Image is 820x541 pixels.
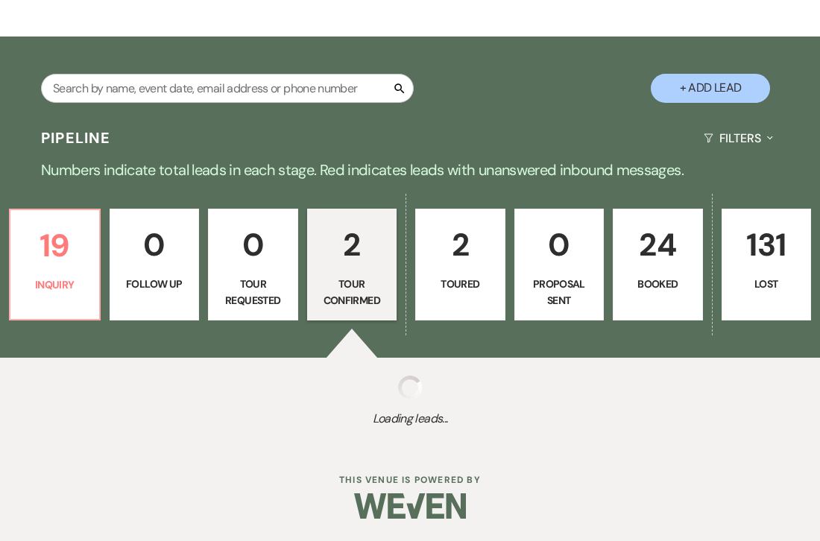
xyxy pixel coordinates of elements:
p: Lost [731,276,802,292]
span: Loading leads... [41,410,779,428]
p: 0 [119,220,190,270]
p: Toured [425,276,496,292]
a: 24Booked [613,209,703,320]
button: + Add Lead [651,74,770,103]
img: Weven Logo [354,480,466,532]
p: 24 [622,220,693,270]
input: Search by name, event date, email address or phone number [41,74,414,103]
a: 0Tour Requested [208,209,298,320]
p: 2 [425,220,496,270]
button: Filters [698,118,779,158]
p: Tour Requested [218,276,288,309]
p: 0 [218,220,288,270]
p: 2 [317,220,388,270]
p: 19 [19,221,90,270]
p: Tour Confirmed [317,276,388,309]
a: 19Inquiry [9,209,101,320]
a: 2Toured [415,209,505,320]
p: 0 [524,220,595,270]
h3: Pipeline [41,127,111,148]
p: Proposal Sent [524,276,595,309]
a: 2Tour Confirmed [307,209,397,320]
a: 131Lost [722,209,812,320]
p: Inquiry [19,276,90,293]
img: loading spinner [398,376,422,399]
p: Follow Up [119,276,190,292]
p: Booked [622,276,693,292]
p: 131 [731,220,802,270]
a: 0Proposal Sent [514,209,605,320]
a: 0Follow Up [110,209,200,320]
